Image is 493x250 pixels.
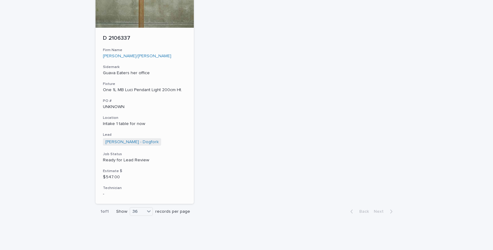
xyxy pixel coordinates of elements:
[103,158,186,163] p: Ready for Lead Review
[103,48,186,53] h3: Firm Name
[103,54,171,59] a: [PERSON_NAME]/[PERSON_NAME]
[103,186,186,191] h3: Technician
[356,209,369,214] span: Back
[103,132,186,137] h3: Lead
[103,115,186,120] h3: Location
[96,204,114,219] p: 1 of 1
[103,152,186,157] h3: Job Status
[105,139,159,145] a: [PERSON_NAME] - Dogfork
[103,82,186,87] h3: Fixture
[103,121,186,127] p: Intake 1 table for now
[103,65,186,70] h3: Sidemark
[103,87,186,93] div: One 1L MB Luci Pendant Light 200cm Ht.
[345,209,371,214] button: Back
[103,192,186,197] p: -
[103,99,186,103] h3: PO #
[371,209,397,214] button: Next
[103,175,186,180] p: $ 547.00
[155,209,190,214] p: records per page
[103,35,186,42] p: D 2106337
[103,104,186,110] p: UNKNOWN
[103,169,186,174] h3: Estimate $
[374,209,387,214] span: Next
[103,71,186,76] p: Guava Eaters her office
[130,208,145,215] div: 36
[116,209,127,214] p: Show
